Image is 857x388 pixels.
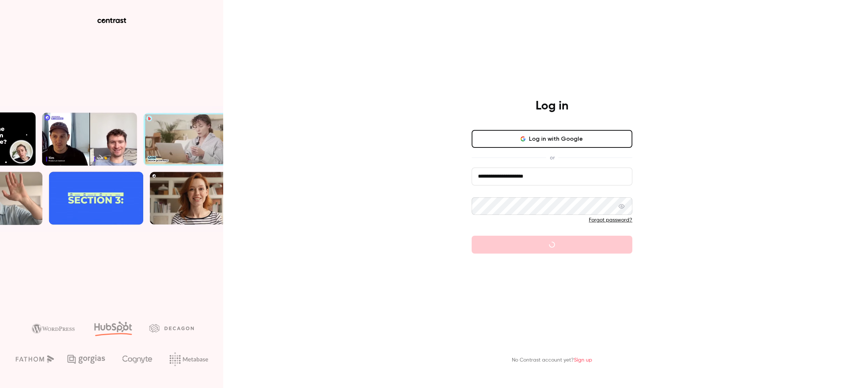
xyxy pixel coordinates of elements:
[589,217,632,223] a: Forgot password?
[512,356,592,364] p: No Contrast account yet?
[546,154,558,162] span: or
[149,324,194,332] img: decagon
[472,130,632,148] button: Log in with Google
[574,357,592,363] a: Sign up
[536,99,568,114] h4: Log in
